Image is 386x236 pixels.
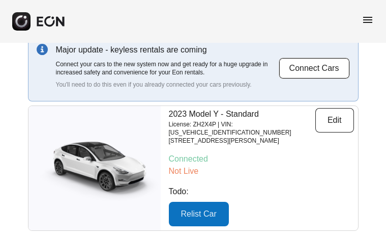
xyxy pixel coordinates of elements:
p: License: ZH2X4P | VIN: [US_VEHICLE_IDENTIFICATION_NUMBER] [169,120,315,137]
button: Connect Cars [279,58,350,79]
img: car [28,135,161,201]
p: Todo: [169,186,354,198]
button: Relist Car [169,202,229,226]
button: Edit [315,108,354,133]
p: 2023 Model Y - Standard [169,108,315,120]
span: menu [362,14,374,26]
p: Not Live [169,165,354,177]
p: Major update - keyless rentals are coming [56,44,279,56]
p: Connected [169,153,354,165]
p: Connect your cars to the new system now and get ready for a huge upgrade in increased safety and ... [56,60,279,76]
p: You'll need to do this even if you already connected your cars previously. [56,81,279,89]
img: info [37,44,48,55]
p: [STREET_ADDRESS][PERSON_NAME] [169,137,315,145]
